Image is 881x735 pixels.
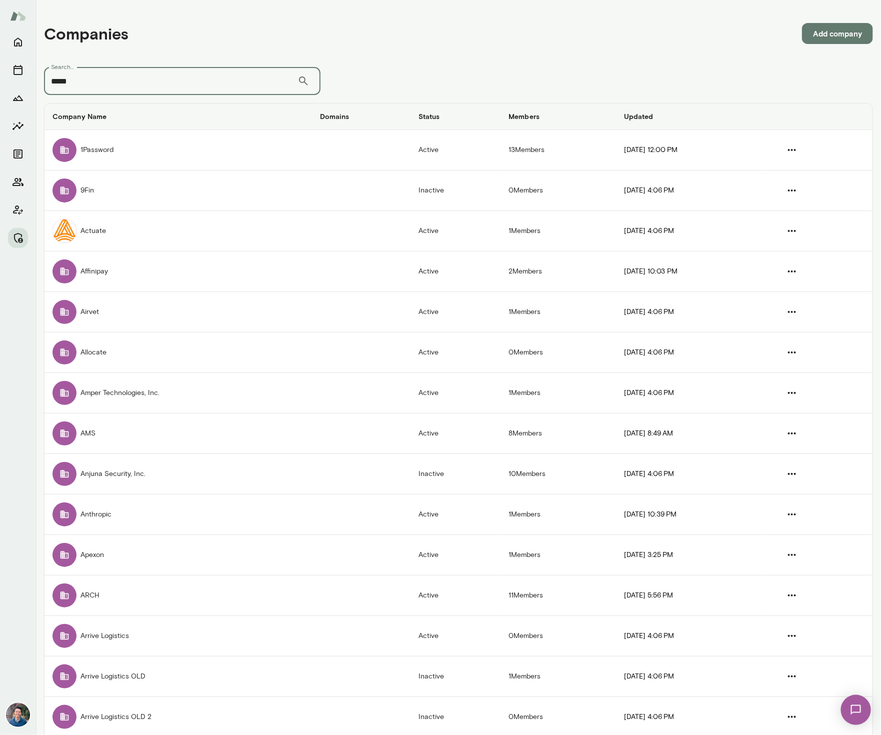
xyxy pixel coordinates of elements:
[8,88,28,108] button: Growth Plan
[44,616,312,656] td: Arrive Logistics
[44,292,312,332] td: Airvet
[410,575,500,616] td: Active
[8,116,28,136] button: Insights
[6,703,30,727] img: Alex Yu
[500,454,615,494] td: 10 Members
[410,130,500,170] td: Active
[410,332,500,373] td: Active
[8,228,28,248] button: Manage
[500,616,615,656] td: 0 Members
[500,170,615,211] td: 0 Members
[410,616,500,656] td: Active
[500,494,615,535] td: 1 Members
[624,111,760,121] h6: Updated
[616,292,768,332] td: [DATE] 4:06 PM
[44,24,128,43] h4: Companies
[616,251,768,292] td: [DATE] 10:03 PM
[10,6,26,25] img: Mento
[410,170,500,211] td: Inactive
[616,494,768,535] td: [DATE] 10:39 PM
[44,454,312,494] td: Anjuna Security, Inc.
[616,616,768,656] td: [DATE] 4:06 PM
[616,332,768,373] td: [DATE] 4:06 PM
[320,111,402,121] h6: Domains
[44,332,312,373] td: Allocate
[616,373,768,413] td: [DATE] 4:06 PM
[500,535,615,575] td: 1 Members
[410,292,500,332] td: Active
[616,170,768,211] td: [DATE] 4:06 PM
[410,413,500,454] td: Active
[410,251,500,292] td: Active
[410,373,500,413] td: Active
[8,60,28,80] button: Sessions
[500,413,615,454] td: 8 Members
[616,535,768,575] td: [DATE] 3:25 PM
[616,454,768,494] td: [DATE] 4:06 PM
[410,454,500,494] td: Inactive
[410,494,500,535] td: Active
[616,413,768,454] td: [DATE] 8:49 AM
[418,111,492,121] h6: Status
[616,575,768,616] td: [DATE] 5:56 PM
[44,575,312,616] td: ARCH
[8,200,28,220] button: Client app
[8,172,28,192] button: Members
[44,656,312,697] td: Arrive Logistics OLD
[51,62,74,71] label: Search...
[500,251,615,292] td: 2 Members
[500,292,615,332] td: 1 Members
[500,575,615,616] td: 11 Members
[44,494,312,535] td: Anthropic
[52,111,304,121] h6: Company Name
[616,656,768,697] td: [DATE] 4:06 PM
[44,373,312,413] td: Amper Technologies, Inc.
[44,211,312,251] td: Actuate
[500,211,615,251] td: 1 Members
[500,656,615,697] td: 1 Members
[500,130,615,170] td: 13 Members
[44,170,312,211] td: 9Fin
[500,332,615,373] td: 0 Members
[500,373,615,413] td: 1 Members
[44,413,312,454] td: AMS
[44,535,312,575] td: Apexon
[8,144,28,164] button: Documents
[8,32,28,52] button: Home
[802,23,873,44] button: Add company
[410,211,500,251] td: Active
[616,211,768,251] td: [DATE] 4:06 PM
[410,535,500,575] td: Active
[44,130,312,170] td: 1Password
[410,656,500,697] td: Inactive
[616,130,768,170] td: [DATE] 12:00 PM
[44,251,312,292] td: Affinipay
[508,111,607,121] h6: Members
